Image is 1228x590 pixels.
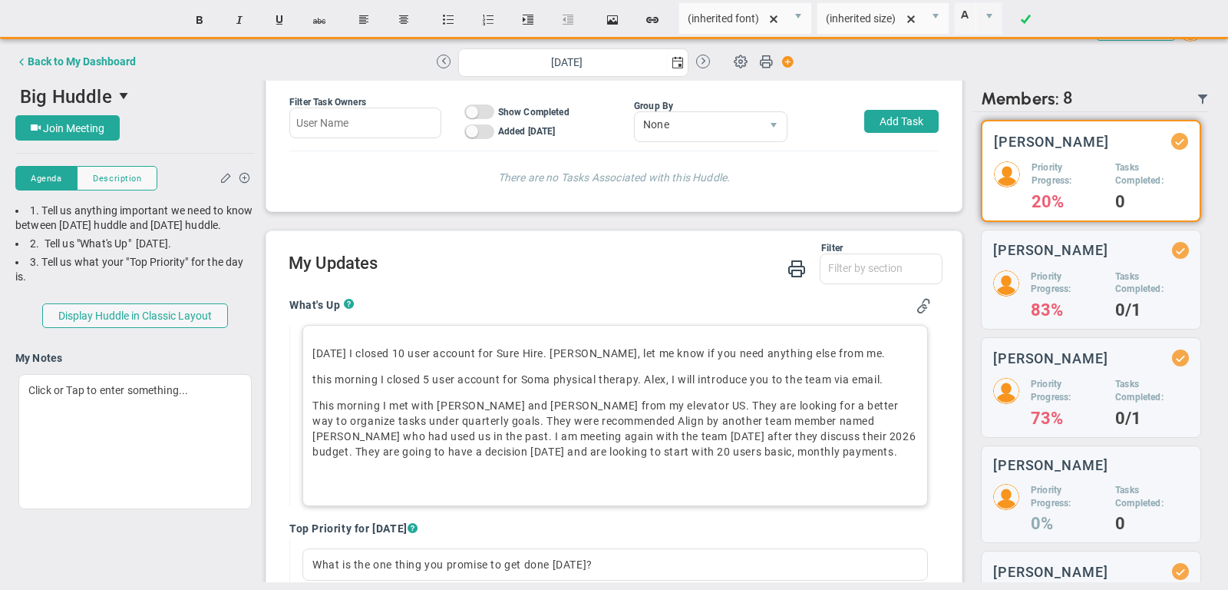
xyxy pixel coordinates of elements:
div: 1. Tell us anything important we need to know between [DATE] huddle and [DATE] huddle. [15,204,255,233]
h4: Top Priority for [DATE] [289,522,931,535]
div: Updated Status [1175,245,1186,256]
h5: Tasks Completed: [1115,161,1188,187]
div: Group By [634,101,787,111]
h5: Priority Progress: [1032,161,1104,187]
h3: [PERSON_NAME] [993,565,1108,579]
img: 43107.Person.photo [993,484,1019,510]
div: Click or Tap to enter something... [18,374,252,509]
h4: 0/1 [1115,412,1189,426]
button: Display Huddle in Classic Layout [42,303,228,328]
p: this morning I closed 5 user account for Soma physical therapy. Alex, I will introduce you to the... [312,372,918,387]
h2: My Updates [289,254,942,276]
img: 53178.Person.photo [993,378,1019,404]
h4: 20% [1032,195,1104,209]
button: Join Meeting [15,115,120,141]
button: Insert ordered list [470,5,507,35]
button: Back to My Dashboard [15,46,136,77]
span: 8 [1063,88,1073,109]
h3: [PERSON_NAME] [993,458,1108,472]
div: Back to My Dashboard [28,55,136,68]
button: Align text left [345,5,382,35]
span: Current selected color is rgba(255, 255, 255, 0) [954,2,1002,35]
h4: 83% [1031,303,1104,317]
button: Strikethrough [301,5,338,35]
button: Insert image [594,5,631,35]
button: Bold [181,5,218,35]
span: Big Huddle [20,86,112,108]
h4: 0 [1115,195,1188,209]
input: User Name [289,108,441,138]
p: This morning I met with [PERSON_NAME] and [PERSON_NAME] from my elevator US. They are looking for... [312,398,918,459]
input: Font Size [817,3,923,34]
button: Underline [261,5,298,35]
div: Updated Status [1175,353,1186,363]
h4: 0% [1031,517,1104,531]
h4: My Notes [15,351,255,365]
span: select [112,83,138,109]
h5: Tasks Completed: [1115,484,1189,510]
span: Print My Huddle Updates [787,258,806,277]
input: Filter by section [820,254,942,282]
div: Filter Task Owners [289,97,441,108]
div: 2. Tell us "What's Up" [DATE]. [15,237,255,251]
button: Italic [221,5,258,35]
span: 3. Tell us what your "Top Priority" for the day is. [15,256,244,283]
button: Indent [510,5,546,35]
span: Members: [981,88,1059,109]
img: 48978.Person.photo [993,270,1019,297]
div: Updated Status [1175,566,1186,577]
h3: [PERSON_NAME] [993,243,1108,257]
h4: 0 [1115,517,1189,531]
span: select [666,49,688,76]
div: What is the one thing you promise to get done [DATE]? [302,549,928,581]
button: Description [77,166,157,191]
span: Join Meeting [43,122,104,134]
h5: Priority Progress: [1031,378,1104,404]
div: Updated Status [1174,136,1185,147]
img: 193898.Person.photo [994,161,1020,187]
h5: Priority Progress: [1031,484,1104,510]
span: select [761,112,787,141]
span: Added [DATE] [498,126,556,137]
h4: 73% [1031,412,1104,426]
button: Agenda [15,166,77,191]
span: select [785,3,811,34]
h5: Tasks Completed: [1115,270,1189,297]
span: select [975,3,1002,34]
h4: 0/1 [1115,303,1189,317]
h4: What's Up [289,298,344,312]
h5: Priority Progress: [1031,270,1104,297]
span: Print Huddle [759,54,773,75]
span: Description [93,172,141,185]
span: None [635,112,761,138]
button: Insert hyperlink [634,5,671,35]
span: Huddle Settings [726,46,755,75]
span: select [923,3,949,34]
p: [DATE] I closed 10 user account for Sure Hire. [PERSON_NAME], let me know if you need anything el... [312,346,918,361]
h3: [PERSON_NAME] [993,351,1108,366]
span: Agenda [31,172,61,185]
button: Center text [385,5,422,35]
h4: There are no Tasks Associated with this Huddle. [305,167,923,184]
input: Font Name [679,3,785,34]
h5: Tasks Completed: [1115,378,1189,404]
div: Filter [289,243,843,254]
h3: [PERSON_NAME] [994,134,1109,149]
span: Show Completed [498,107,569,118]
a: Done! [1007,5,1044,35]
button: Add Task [864,110,939,133]
span: Action Button [774,51,794,72]
span: Filter Updated Members [1197,93,1209,105]
button: Insert unordered list [430,5,467,35]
